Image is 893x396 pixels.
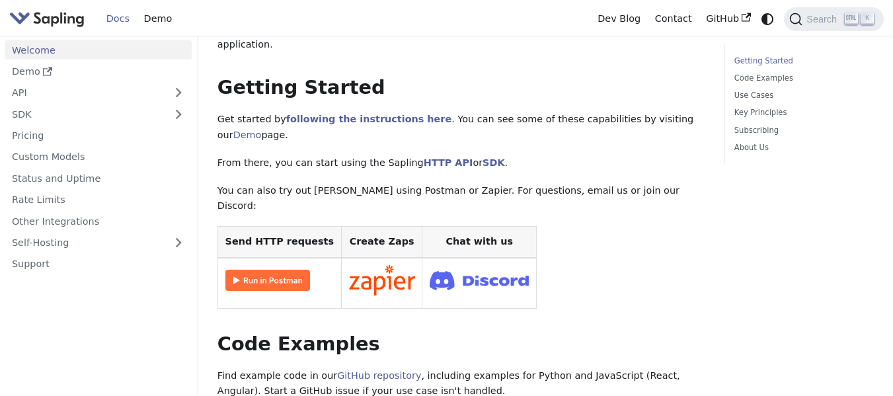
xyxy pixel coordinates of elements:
a: GitHub [699,9,757,29]
a: Welcome [5,40,192,59]
a: Key Principles [734,106,869,119]
a: About Us [734,141,869,154]
button: Search (Ctrl+K) [784,7,883,31]
kbd: K [861,13,874,24]
a: SDK [483,157,504,168]
h2: Getting Started [217,76,705,100]
a: GitHub repository [337,370,421,381]
th: Send HTTP requests [217,227,341,258]
a: Status and Uptime [5,169,192,188]
a: following the instructions here [286,114,451,124]
a: Use Cases [734,89,869,102]
th: Create Zaps [341,227,422,258]
span: Search [802,14,845,24]
a: Pricing [5,126,192,145]
a: API [5,83,165,102]
a: Custom Models [5,147,192,167]
p: Get started by . You can see some of these capabilities by visiting our page. [217,112,705,143]
a: Docs [99,9,137,29]
a: Support [5,255,192,274]
a: Other Integrations [5,212,192,231]
button: Expand sidebar category 'API' [165,83,192,102]
a: Code Examples [734,72,869,85]
button: Switch between dark and light mode (currently system mode) [758,9,777,28]
a: Demo [5,62,192,81]
a: Subscribing [734,124,869,137]
a: HTTP API [424,157,473,168]
p: From there, you can start using the Sapling or . [217,155,705,171]
a: SDK [5,104,165,124]
img: Sapling.ai [9,9,85,28]
a: Demo [233,130,262,140]
a: Sapling.ai [9,9,89,28]
img: Connect in Zapier [349,265,415,296]
a: Dev Blog [590,9,647,29]
img: Run in Postman [225,270,310,291]
a: Getting Started [734,55,869,67]
img: Join Discord [430,267,529,294]
button: Expand sidebar category 'SDK' [165,104,192,124]
a: Rate Limits [5,190,192,210]
a: Self-Hosting [5,233,192,253]
h2: Code Examples [217,333,705,356]
th: Chat with us [422,227,537,258]
p: You can also try out [PERSON_NAME] using Postman or Zapier. For questions, email us or join our D... [217,183,705,215]
a: Contact [648,9,699,29]
a: Demo [137,9,179,29]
